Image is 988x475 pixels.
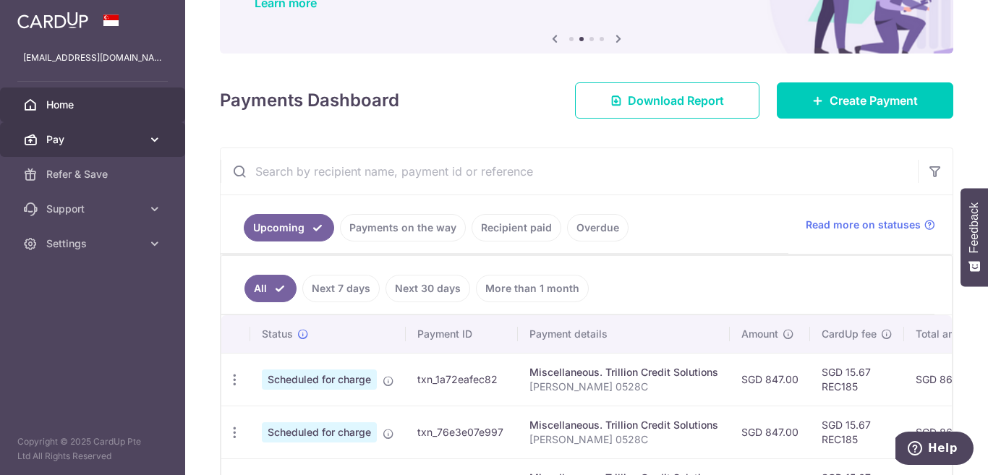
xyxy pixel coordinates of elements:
td: SGD 15.67 REC185 [810,406,904,458]
a: Payments on the way [340,214,466,241]
img: CardUp [17,12,88,29]
td: SGD 847.00 [730,353,810,406]
span: Pay [46,132,142,147]
span: Amount [741,327,778,341]
div: Miscellaneous. Trillion Credit Solutions [529,418,718,432]
a: Recipient paid [472,214,561,241]
span: Settings [46,236,142,251]
span: Create Payment [830,92,918,109]
span: Total amt. [916,327,963,341]
p: [PERSON_NAME] 0528C [529,432,718,447]
input: Search by recipient name, payment id or reference [221,148,918,194]
span: Scheduled for charge [262,422,377,442]
div: Miscellaneous. Trillion Credit Solutions [529,365,718,380]
a: Read more on statuses [806,218,935,232]
button: Feedback - Show survey [961,188,988,286]
td: txn_76e3e07e997 [406,406,518,458]
p: [PERSON_NAME] 0528C [529,380,718,394]
span: Refer & Save [46,167,142,181]
span: Home [46,98,142,112]
th: Payment ID [406,315,518,353]
a: All [244,275,297,302]
p: [EMAIL_ADDRESS][DOMAIN_NAME] [23,51,162,65]
td: txn_1a72eafec82 [406,353,518,406]
span: CardUp fee [822,327,877,341]
td: SGD 15.67 REC185 [810,353,904,406]
td: SGD 847.00 [730,406,810,458]
a: Next 30 days [386,275,470,302]
th: Payment details [518,315,730,353]
a: Upcoming [244,214,334,241]
a: More than 1 month [476,275,589,302]
a: Download Report [575,82,759,119]
span: Feedback [968,202,981,253]
span: Download Report [628,92,724,109]
a: Next 7 days [302,275,380,302]
a: Create Payment [777,82,953,119]
h4: Payments Dashboard [220,87,399,114]
span: Status [262,327,293,341]
iframe: Opens a widget where you can find more information [895,432,974,468]
span: Scheduled for charge [262,369,377,390]
a: Overdue [567,214,629,241]
span: Read more on statuses [806,218,921,232]
span: Support [46,202,142,216]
